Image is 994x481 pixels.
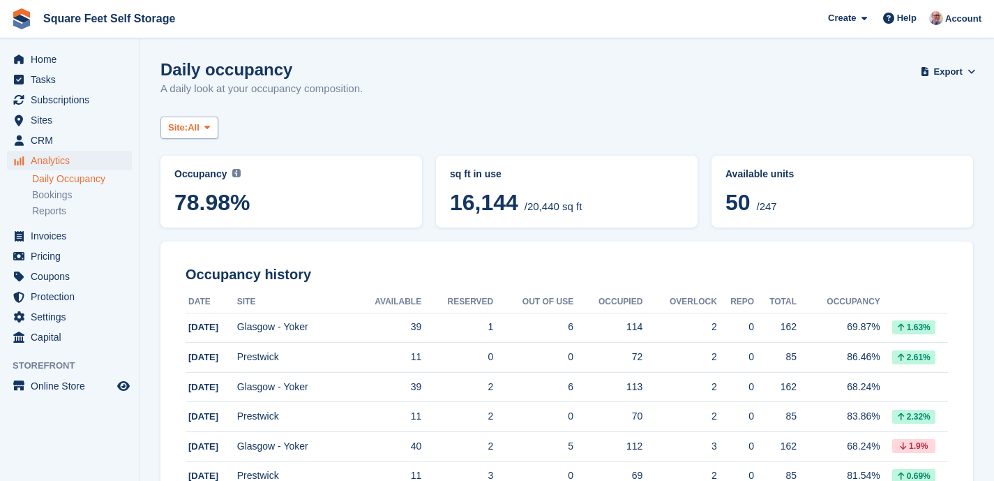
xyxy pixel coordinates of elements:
a: Preview store [115,378,132,394]
span: [DATE] [188,352,218,362]
span: [DATE] [188,411,218,422]
span: 78.98% [174,190,408,215]
a: Bookings [32,188,132,202]
span: Analytics [31,151,114,170]
span: Available units [725,168,794,179]
div: 72 [573,350,642,364]
th: Repo [717,291,754,313]
a: menu [7,267,132,286]
span: Capital [31,327,114,347]
span: CRM [31,131,114,150]
td: 68.24% [797,372,880,402]
div: 0 [717,380,754,394]
abbr: Current breakdown of %{unit} occupied [450,167,684,182]
div: 2.61% [892,350,935,364]
a: Daily Occupancy [32,172,132,186]
a: menu [7,90,132,110]
div: 2 [642,380,717,394]
span: Invoices [31,226,114,246]
span: Storefront [13,359,139,373]
td: 1 [421,313,493,343]
td: Glasgow - Yoker [237,432,349,462]
span: Help [897,11,917,25]
span: Pricing [31,246,114,266]
a: menu [7,70,132,89]
span: [DATE] [188,441,218,452]
abbr: Current percentage of sq ft occupied [174,167,408,182]
th: Site [237,291,349,313]
td: 85 [754,402,797,432]
h1: Daily occupancy [160,60,363,79]
span: /247 [756,200,776,212]
div: 3 [642,439,717,454]
td: 2 [421,402,493,432]
div: 1.63% [892,320,935,334]
th: Out of Use [493,291,573,313]
div: 0 [717,350,754,364]
a: menu [7,110,132,130]
a: menu [7,50,132,69]
a: menu [7,307,132,327]
span: Sites [31,110,114,130]
td: Prestwick [237,402,349,432]
span: Online Store [31,376,114,396]
th: Total [754,291,797,313]
div: 0 [717,409,754,424]
span: sq ft in use [450,168,502,179]
td: Glasgow - Yoker [237,313,349,343]
span: Coupons [31,267,114,286]
a: menu [7,131,132,150]
span: Protection [31,287,114,306]
a: menu [7,226,132,246]
td: 0 [493,343,573,373]
td: 0 [493,402,573,432]
abbr: Current percentage of units occupied or overlocked [725,167,959,182]
span: [DATE] [188,382,218,392]
button: Site: All [160,117,218,140]
td: 162 [754,372,797,402]
td: 68.24% [797,432,880,462]
div: 2 [642,409,717,424]
a: menu [7,246,132,266]
a: menu [7,151,132,170]
th: Date [186,291,237,313]
div: 2 [642,320,717,334]
td: 162 [754,313,797,343]
td: 69.87% [797,313,880,343]
span: [DATE] [188,322,218,332]
a: Square Feet Self Storage [38,7,181,30]
h2: Occupancy history [186,267,948,283]
th: Available [348,291,421,313]
span: Occupancy [174,168,227,179]
td: 0 [421,343,493,373]
div: 0 [717,320,754,334]
span: Export [934,65,963,79]
div: 0 [717,439,754,454]
img: stora-icon-8386f47178a22dfd0bd8f6a31ec36ba5ce8667c1dd55bd0f319d3a0aa187defe.svg [11,8,32,29]
td: 2 [421,372,493,402]
th: Reserved [421,291,493,313]
td: 6 [493,372,573,402]
td: 86.46% [797,343,880,373]
div: 2.32% [892,410,935,424]
span: 50 [725,190,751,215]
div: 2 [642,350,717,364]
th: Occupancy [797,291,880,313]
p: A daily look at your occupancy composition. [160,81,363,97]
div: 112 [573,439,642,454]
img: icon-info-grey-7440780725fd019a000dd9b08b2336e03edf1995a4989e88bcd33f0948082b44.svg [232,169,241,177]
span: Create [828,11,856,25]
div: 114 [573,320,642,334]
td: 5 [493,432,573,462]
a: menu [7,376,132,396]
td: 11 [348,402,421,432]
td: 39 [348,313,421,343]
span: All [188,121,199,135]
td: 39 [348,372,421,402]
span: [DATE] [188,471,218,481]
span: 16,144 [450,190,518,215]
td: Prestwick [237,343,349,373]
td: 11 [348,343,421,373]
div: 113 [573,380,642,394]
a: menu [7,327,132,347]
